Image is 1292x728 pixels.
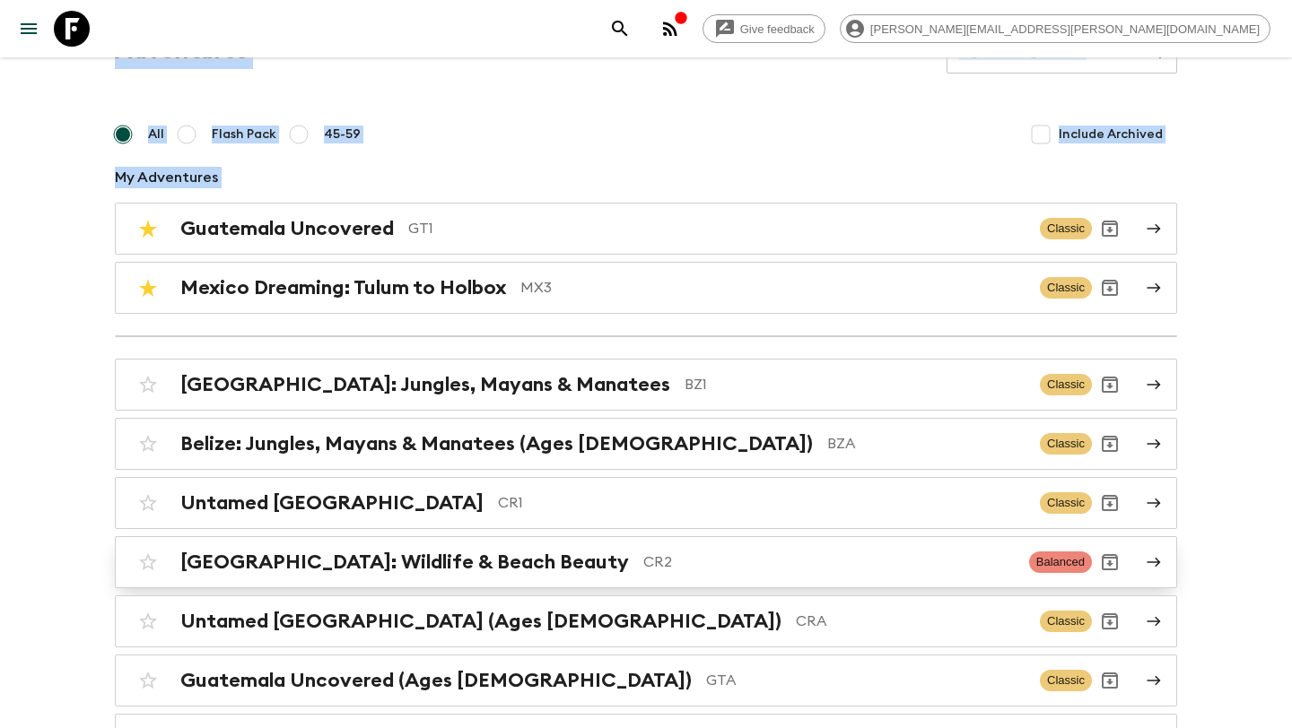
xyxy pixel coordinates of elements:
[408,218,1026,239] p: GT1
[1040,492,1092,514] span: Classic
[1092,544,1128,580] button: Archive
[180,669,692,692] h2: Guatemala Uncovered (Ages [DEMOGRAPHIC_DATA])
[212,126,276,143] span: Flash Pack
[1092,426,1128,462] button: Archive
[180,276,506,299] h2: Mexico Dreaming: Tulum to Holbox
[498,492,1026,514] p: CR1
[115,418,1177,470] a: Belize: Jungles, Mayans & Manatees (Ages [DEMOGRAPHIC_DATA])BZAClassicArchive
[1059,126,1163,143] span: Include Archived
[1092,663,1128,698] button: Archive
[643,551,1015,573] p: CR2
[180,432,813,455] h2: Belize: Jungles, Mayans & Manatees (Ages [DEMOGRAPHIC_DATA])
[115,167,1177,188] p: My Adventures
[1040,611,1092,632] span: Classic
[602,11,638,47] button: search adventures
[730,22,825,36] span: Give feedback
[1040,374,1092,395] span: Classic
[115,359,1177,411] a: [GEOGRAPHIC_DATA]: Jungles, Mayans & ManateesBZ1ClassicArchive
[1092,211,1128,247] button: Archive
[180,373,670,396] h2: [GEOGRAPHIC_DATA]: Jungles, Mayans & Manatees
[703,14,825,43] a: Give feedback
[180,610,781,633] h2: Untamed [GEOGRAPHIC_DATA] (Ages [DEMOGRAPHIC_DATA])
[180,491,484,515] h2: Untamed [GEOGRAPHIC_DATA]
[1029,551,1092,573] span: Balanced
[180,550,629,574] h2: [GEOGRAPHIC_DATA]: Wildlife & Beach Beauty
[1040,670,1092,691] span: Classic
[1040,277,1092,299] span: Classic
[827,433,1026,455] p: BZA
[115,654,1177,706] a: Guatemala Uncovered (Ages [DEMOGRAPHIC_DATA])GTAClassicArchive
[115,477,1177,529] a: Untamed [GEOGRAPHIC_DATA]CR1ClassicArchive
[115,595,1177,647] a: Untamed [GEOGRAPHIC_DATA] (Ages [DEMOGRAPHIC_DATA])CRAClassicArchive
[1092,270,1128,306] button: Archive
[115,262,1177,314] a: Mexico Dreaming: Tulum to HolboxMX3ClassicArchive
[520,277,1026,299] p: MX3
[706,670,1026,691] p: GTA
[148,126,164,143] span: All
[1092,367,1128,403] button: Archive
[1040,218,1092,239] span: Classic
[115,536,1177,588] a: [GEOGRAPHIC_DATA]: Wildlife & Beach BeautyCR2BalancedArchive
[1092,603,1128,639] button: Archive
[11,11,47,47] button: menu
[685,374,1026,395] p: BZ1
[115,203,1177,255] a: Guatemala UncoveredGT1ClassicArchive
[324,126,361,143] span: 45-59
[1040,433,1092,455] span: Classic
[1092,485,1128,521] button: Archive
[840,14,1270,43] div: [PERSON_NAME][EMAIL_ADDRESS][PERSON_NAME][DOMAIN_NAME]
[860,22,1270,36] span: [PERSON_NAME][EMAIL_ADDRESS][PERSON_NAME][DOMAIN_NAME]
[796,611,1026,632] p: CRA
[180,217,394,240] h2: Guatemala Uncovered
